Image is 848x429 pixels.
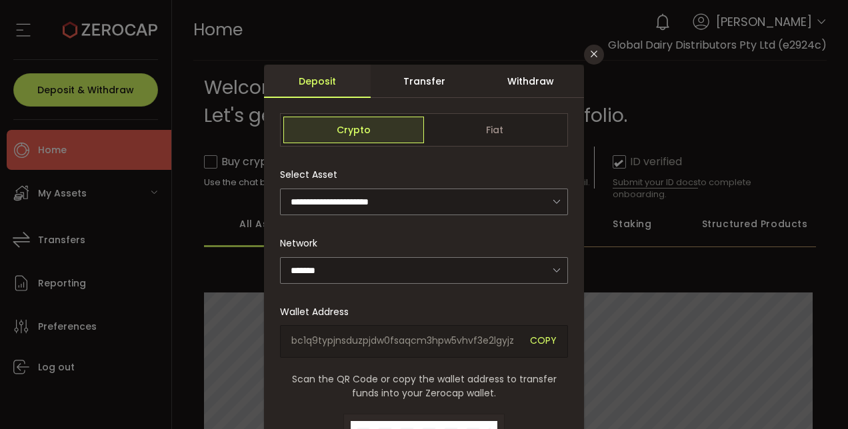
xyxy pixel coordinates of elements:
[280,305,357,318] label: Wallet Address
[280,372,568,400] span: Scan the QR Code or copy the wallet address to transfer funds into your Zerocap wallet.
[584,45,604,65] button: Close
[280,168,345,181] label: Select Asset
[424,117,565,143] span: Fiat
[781,365,848,429] iframe: Chat Widget
[264,65,371,98] div: Deposit
[371,65,477,98] div: Transfer
[530,334,557,349] span: COPY
[291,334,520,349] span: bc1q9typjnsduzpjdw0fsaqcm3hpw5vhvf3e2lgyjz
[280,236,325,250] label: Network
[283,117,424,143] span: Crypto
[477,65,584,98] div: Withdraw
